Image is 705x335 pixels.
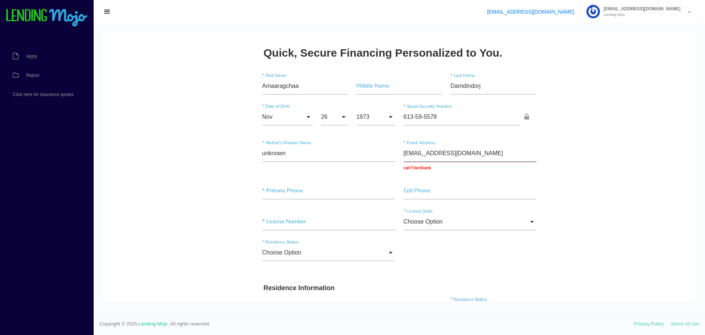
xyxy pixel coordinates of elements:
[26,73,39,78] span: Report
[100,320,634,328] span: Copyright © 2025. . All rights reserved.
[160,252,432,260] h3: Residence Information
[139,321,168,327] a: Lending Mojo
[600,13,680,17] small: Lending Mojo
[26,54,37,58] span: Apply
[600,7,680,11] span: [EMAIL_ADDRESS][DOMAIN_NAME]
[634,321,664,327] a: Privacy Policy
[160,15,399,27] h2: Quick, Secure Financing Personalized to You.
[487,9,574,15] a: [EMAIL_ADDRESS][DOMAIN_NAME]
[13,92,73,97] span: Click here for insurance quotes
[6,9,88,27] img: logo-small.png
[670,321,699,327] a: Terms of Use
[586,5,600,18] img: Profile image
